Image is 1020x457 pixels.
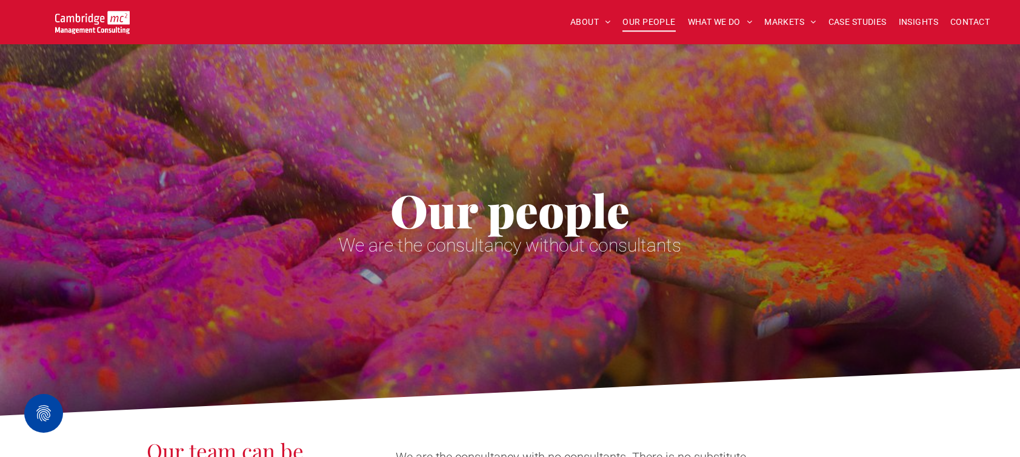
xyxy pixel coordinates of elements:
[682,13,759,32] a: WHAT WE DO
[822,13,893,32] a: CASE STUDIES
[55,13,130,25] a: Your Business Transformed | Cambridge Management Consulting
[564,13,617,32] a: ABOUT
[758,13,822,32] a: MARKETS
[616,13,681,32] a: OUR PEOPLE
[390,179,630,240] span: Our people
[55,11,130,34] img: Go to Homepage
[339,235,681,256] span: We are the consultancy without consultants
[893,13,944,32] a: INSIGHTS
[944,13,996,32] a: CONTACT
